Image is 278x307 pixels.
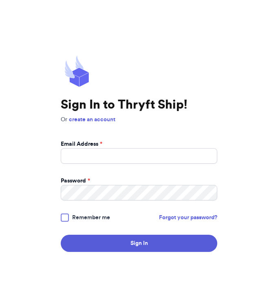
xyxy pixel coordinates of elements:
[61,98,217,112] h1: Sign In to Thryft Ship!
[159,214,217,222] a: Forgot your password?
[69,117,115,122] a: create an account
[61,235,217,252] button: Sign In
[61,177,90,185] label: Password
[72,214,110,222] span: Remember me
[61,116,217,124] p: Or
[61,140,102,148] label: Email Address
